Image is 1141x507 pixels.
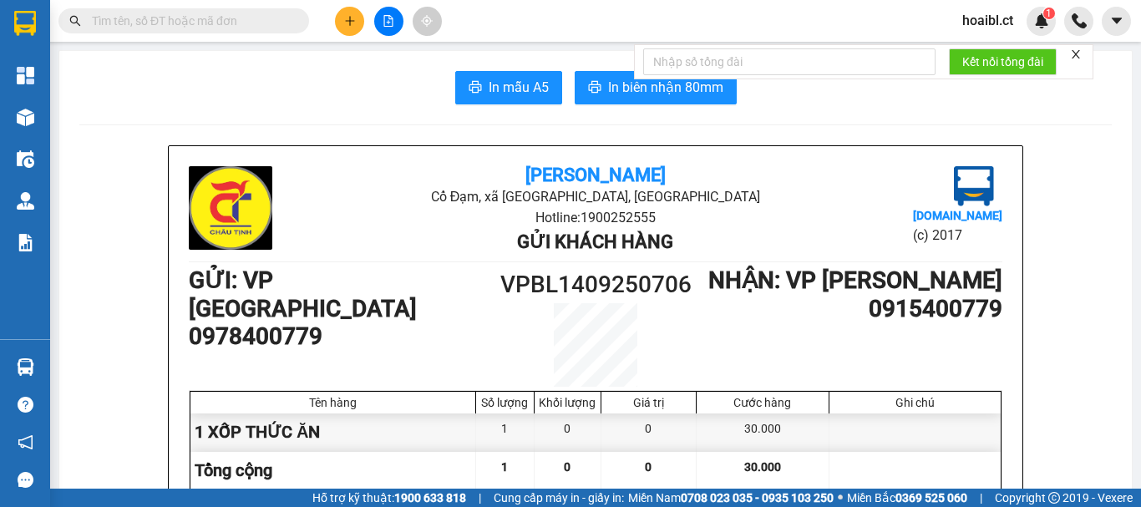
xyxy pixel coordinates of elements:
[476,413,535,451] div: 1
[312,489,466,507] span: Hỗ trợ kỹ thuật:
[1034,13,1049,28] img: icon-new-feature
[17,109,34,126] img: warehouse-icon
[479,489,481,507] span: |
[628,489,834,507] span: Miền Nam
[517,231,673,252] b: Gửi khách hàng
[601,413,697,451] div: 0
[17,358,34,376] img: warehouse-icon
[195,460,272,480] span: Tổng cộng
[494,266,697,303] h1: VPBL1409250706
[1109,13,1124,28] span: caret-down
[17,192,34,210] img: warehouse-icon
[394,491,466,504] strong: 1900 633 818
[17,150,34,168] img: warehouse-icon
[69,15,81,27] span: search
[324,186,866,207] li: Cổ Đạm, xã [GEOGRAPHIC_DATA], [GEOGRAPHIC_DATA]
[1072,13,1087,28] img: phone-icon
[744,460,781,474] span: 30.000
[469,80,482,96] span: printer
[1043,8,1055,19] sup: 1
[539,396,596,409] div: Khối lượng
[834,396,996,409] div: Ghi chú
[949,10,1027,31] span: hoaibl.ct
[324,207,866,228] li: Hotline: 1900252555
[847,489,967,507] span: Miền Bắc
[913,209,1002,222] b: [DOMAIN_NAME]
[588,80,601,96] span: printer
[335,7,364,36] button: plus
[697,295,1002,323] h1: 0915400779
[535,413,601,451] div: 0
[455,71,562,104] button: printerIn mẫu A5
[697,413,829,451] div: 30.000
[1102,7,1131,36] button: caret-down
[913,225,1002,246] li: (c) 2017
[189,166,272,250] img: logo.jpg
[701,396,824,409] div: Cước hàng
[606,396,692,409] div: Giá trị
[92,12,289,30] input: Tìm tên, số ĐT hoặc mã đơn
[18,434,33,450] span: notification
[681,491,834,504] strong: 0708 023 035 - 0935 103 250
[895,491,967,504] strong: 0369 525 060
[189,266,417,322] b: GỬI : VP [GEOGRAPHIC_DATA]
[480,396,530,409] div: Số lượng
[1048,492,1060,504] span: copyright
[383,15,394,27] span: file-add
[494,489,624,507] span: Cung cấp máy in - giấy in:
[189,322,494,351] h1: 0978400779
[608,77,723,98] span: In biên nhận 80mm
[421,15,433,27] span: aim
[195,396,471,409] div: Tên hàng
[18,472,33,488] span: message
[344,15,356,27] span: plus
[374,7,403,36] button: file-add
[645,460,652,474] span: 0
[838,494,843,501] span: ⚪️
[949,48,1057,75] button: Kết nối tổng đài
[962,53,1043,71] span: Kết nối tổng đài
[525,165,666,185] b: [PERSON_NAME]
[501,460,508,474] span: 1
[564,460,570,474] span: 0
[17,67,34,84] img: dashboard-icon
[14,11,36,36] img: logo-vxr
[708,266,1002,294] b: NHẬN : VP [PERSON_NAME]
[980,489,982,507] span: |
[18,397,33,413] span: question-circle
[954,166,994,206] img: logo.jpg
[643,48,936,75] input: Nhập số tổng đài
[17,234,34,251] img: solution-icon
[190,413,476,451] div: 1 XỐP THỨC ĂN
[1046,8,1052,19] span: 1
[489,77,549,98] span: In mẫu A5
[413,7,442,36] button: aim
[1070,48,1082,60] span: close
[575,71,737,104] button: printerIn biên nhận 80mm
